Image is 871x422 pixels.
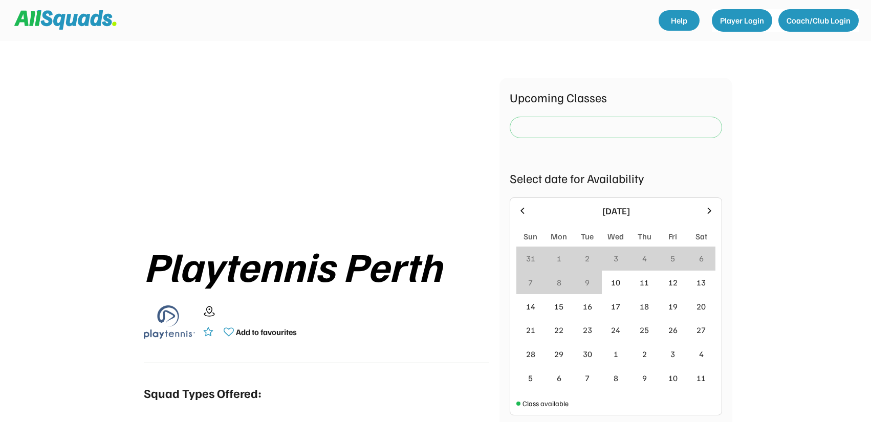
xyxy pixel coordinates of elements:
button: Player Login [712,9,772,32]
img: Squad%20Logo.svg [14,10,117,30]
div: 22 [554,324,563,336]
div: Thu [638,230,651,242]
div: 30 [583,348,592,360]
div: 26 [668,324,678,336]
div: Fri [668,230,677,242]
div: 15 [554,300,563,313]
div: 2 [642,348,647,360]
div: 9 [585,276,590,288]
div: 28 [526,348,535,360]
div: Tue [581,230,594,242]
a: Help [659,10,700,31]
div: 4 [699,348,704,360]
div: 29 [554,348,563,360]
div: 3 [614,252,618,264]
div: 11 [640,276,649,288]
div: 10 [668,372,678,384]
div: Wed [607,230,624,242]
div: Sat [695,230,707,242]
div: 5 [670,252,675,264]
div: 16 [583,300,592,313]
div: 4 [642,252,647,264]
div: 6 [557,372,561,384]
div: 2 [585,252,590,264]
div: 5 [528,372,533,384]
div: 9 [642,372,647,384]
div: Add to favourites [236,326,297,338]
div: 7 [585,372,590,384]
div: 11 [696,372,706,384]
img: playtennis%20blue%20logo%201.png [144,296,195,347]
div: 7 [528,276,533,288]
div: 12 [668,276,678,288]
div: 10 [611,276,620,288]
div: 1 [614,348,618,360]
div: Squad Types Offered: [144,384,262,402]
div: 23 [583,324,592,336]
div: 1 [557,252,561,264]
div: 25 [640,324,649,336]
div: Class available [522,398,569,409]
div: 19 [668,300,678,313]
div: 8 [557,276,561,288]
div: 20 [696,300,706,313]
div: Select date for Availability [510,169,722,187]
div: 14 [526,300,535,313]
div: 6 [699,252,704,264]
div: 13 [696,276,706,288]
div: 31 [526,252,535,264]
div: Upcoming Classes [510,88,722,106]
div: 3 [670,348,675,360]
div: 17 [611,300,620,313]
div: Playtennis Perth [144,243,489,288]
div: 8 [614,372,618,384]
div: 18 [640,300,649,313]
div: [DATE] [534,204,698,218]
div: 27 [696,324,706,336]
div: 21 [526,324,535,336]
div: 24 [611,324,620,336]
img: yH5BAEAAAAALAAAAAABAAEAAAIBRAA7 [176,78,458,231]
button: Coach/Club Login [778,9,859,32]
div: Mon [551,230,567,242]
div: Sun [524,230,537,242]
